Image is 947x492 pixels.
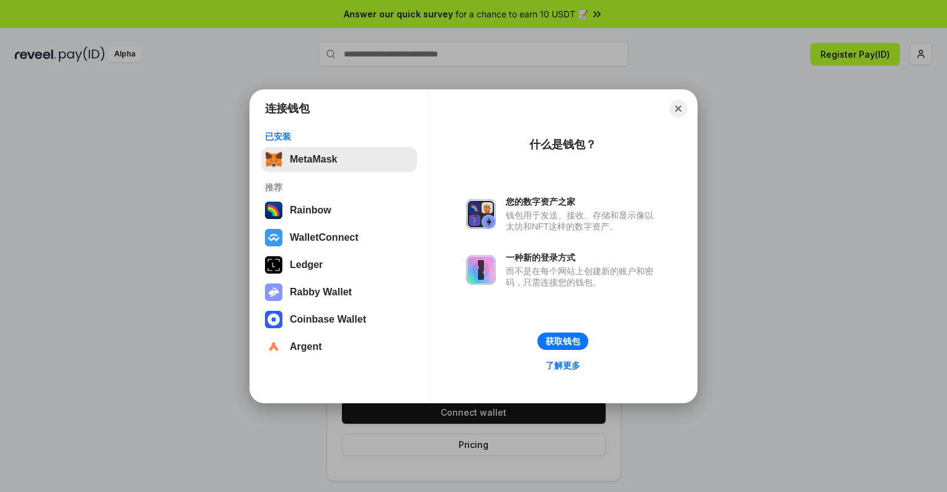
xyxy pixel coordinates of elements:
div: 推荐 [265,182,413,193]
img: svg+xml,%3Csvg%20xmlns%3D%22http%3A%2F%2Fwww.w3.org%2F2000%2Fsvg%22%20fill%3D%22none%22%20viewBox... [265,284,282,301]
button: Argent [261,334,417,359]
div: Coinbase Wallet [290,314,366,325]
div: 一种新的登录方式 [506,252,660,263]
h1: 连接钱包 [265,101,310,116]
div: 而不是在每个网站上创建新的账户和密码，只需连接您的钱包。 [506,266,660,288]
div: 已安装 [265,131,413,142]
img: svg+xml,%3Csvg%20width%3D%22120%22%20height%3D%22120%22%20viewBox%3D%220%200%20120%20120%22%20fil... [265,202,282,219]
div: 钱包用于发送、接收、存储和显示像以太坊和NFT这样的数字资产。 [506,210,660,232]
button: WalletConnect [261,225,417,250]
img: svg+xml,%3Csvg%20width%3D%2228%22%20height%3D%2228%22%20viewBox%3D%220%200%2028%2028%22%20fill%3D... [265,311,282,328]
div: Rabby Wallet [290,287,352,298]
div: 什么是钱包？ [529,137,596,152]
div: Argent [290,341,322,352]
div: 了解更多 [545,360,580,371]
img: svg+xml,%3Csvg%20xmlns%3D%22http%3A%2F%2Fwww.w3.org%2F2000%2Fsvg%22%20fill%3D%22none%22%20viewBox... [466,255,496,285]
button: Rabby Wallet [261,280,417,305]
button: MetaMask [261,147,417,172]
img: svg+xml,%3Csvg%20xmlns%3D%22http%3A%2F%2Fwww.w3.org%2F2000%2Fsvg%22%20fill%3D%22none%22%20viewBox... [466,199,496,229]
div: MetaMask [290,154,337,165]
div: WalletConnect [290,232,359,243]
button: 获取钱包 [537,333,588,350]
img: svg+xml,%3Csvg%20xmlns%3D%22http%3A%2F%2Fwww.w3.org%2F2000%2Fsvg%22%20width%3D%2228%22%20height%3... [265,256,282,274]
button: Coinbase Wallet [261,307,417,332]
button: Ledger [261,253,417,277]
button: Rainbow [261,198,417,223]
div: 获取钱包 [545,336,580,347]
div: 您的数字资产之家 [506,196,660,207]
img: svg+xml,%3Csvg%20width%3D%2228%22%20height%3D%2228%22%20viewBox%3D%220%200%2028%2028%22%20fill%3D... [265,338,282,356]
div: Ledger [290,259,323,271]
div: Rainbow [290,205,331,216]
button: Close [670,100,687,117]
a: 了解更多 [538,357,588,373]
img: svg+xml,%3Csvg%20width%3D%2228%22%20height%3D%2228%22%20viewBox%3D%220%200%2028%2028%22%20fill%3D... [265,229,282,246]
img: svg+xml,%3Csvg%20fill%3D%22none%22%20height%3D%2233%22%20viewBox%3D%220%200%2035%2033%22%20width%... [265,151,282,168]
